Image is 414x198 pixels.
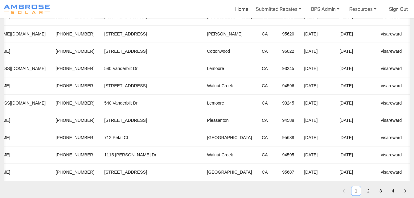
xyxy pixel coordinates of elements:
td: visareward [376,146,412,164]
td: [DATE] [299,164,334,181]
td: 94595 [277,146,299,164]
td: 93245 [277,95,299,112]
td: [DATE] [299,112,334,129]
button: right [400,186,410,196]
td: 95688 [277,129,299,146]
td: 93245 [277,60,299,77]
td: 1115 [PERSON_NAME] Dr [99,146,161,164]
td: 540 Vanderbilt Dr [99,60,161,77]
td: [PHONE_NUMBER] [51,164,99,181]
td: CA [257,164,277,181]
td: Pleasanton [202,112,257,129]
td: [PHONE_NUMBER] [51,146,99,164]
td: 95687 [277,164,299,181]
td: visareward [376,164,412,181]
td: [PHONE_NUMBER] [51,60,99,77]
a: BPS Admin [309,3,342,15]
td: [DATE] [334,60,376,77]
img: Program logo [4,5,50,14]
td: [DATE] [299,129,334,146]
td: CA [257,77,277,95]
a: 3 [376,186,385,196]
td: [STREET_ADDRESS] [99,77,161,95]
a: 1 [351,186,361,196]
td: [DATE] [334,129,376,146]
a: Resources [347,3,379,15]
td: [PHONE_NUMBER] [51,95,99,112]
td: visareward [376,129,412,146]
td: 95620 [277,26,299,43]
td: Lemoore [202,95,257,112]
td: [PHONE_NUMBER] [51,26,99,43]
td: [DATE] [334,112,376,129]
td: [DATE] [334,95,376,112]
td: Walnut Creek [202,77,257,95]
td: [DATE] [299,60,334,77]
td: visareward [376,43,412,60]
td: [DATE] [334,26,376,43]
td: visareward [376,112,412,129]
li: 4 [388,186,398,196]
td: Cottonwood [202,43,257,60]
td: CA [257,112,277,129]
td: [GEOGRAPHIC_DATA] [202,129,257,146]
td: [DATE] [334,77,376,95]
td: [DATE] [299,26,334,43]
span: right [404,189,407,193]
td: CA [257,95,277,112]
td: [STREET_ADDRESS] [99,43,161,60]
td: Lemoore [202,60,257,77]
td: visareward [376,60,412,77]
td: 712 Petal Ct [99,129,161,146]
td: [PHONE_NUMBER] [51,129,99,146]
td: [DATE] [299,95,334,112]
td: [PHONE_NUMBER] [51,77,99,95]
a: 2 [364,186,373,196]
td: [GEOGRAPHIC_DATA] [202,164,257,181]
td: 540 Vanderbilt Dr [99,95,161,112]
li: 3 [376,186,386,196]
td: Walnut Creek [202,146,257,164]
td: visareward [376,77,412,95]
td: CA [257,146,277,164]
td: 96022 [277,43,299,60]
td: [PHONE_NUMBER] [51,43,99,60]
button: left [339,186,349,196]
td: CA [257,60,277,77]
td: [DATE] [299,43,334,60]
td: [DATE] [299,146,334,164]
td: [STREET_ADDRESS] [99,112,161,129]
td: CA [257,43,277,60]
td: visareward [376,95,412,112]
li: 2 [363,186,373,196]
td: [STREET_ADDRESS] [99,164,161,181]
a: Sign Out [389,6,408,12]
td: 94588 [277,112,299,129]
li: Previous Page [339,186,349,196]
td: [PERSON_NAME] [202,26,257,43]
a: Home [235,6,248,12]
a: Submitted Rebates [253,3,304,15]
td: visareward [376,26,412,43]
td: [STREET_ADDRESS] [99,26,161,43]
span: left [342,189,346,193]
a: 4 [388,186,398,196]
td: [PHONE_NUMBER] [51,112,99,129]
td: [DATE] [299,77,334,95]
td: CA [257,26,277,43]
td: 94596 [277,77,299,95]
td: [DATE] [334,164,376,181]
td: [DATE] [334,146,376,164]
li: 1 [351,186,361,196]
td: [DATE] [334,43,376,60]
li: Next Page [400,186,410,196]
td: CA [257,129,277,146]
